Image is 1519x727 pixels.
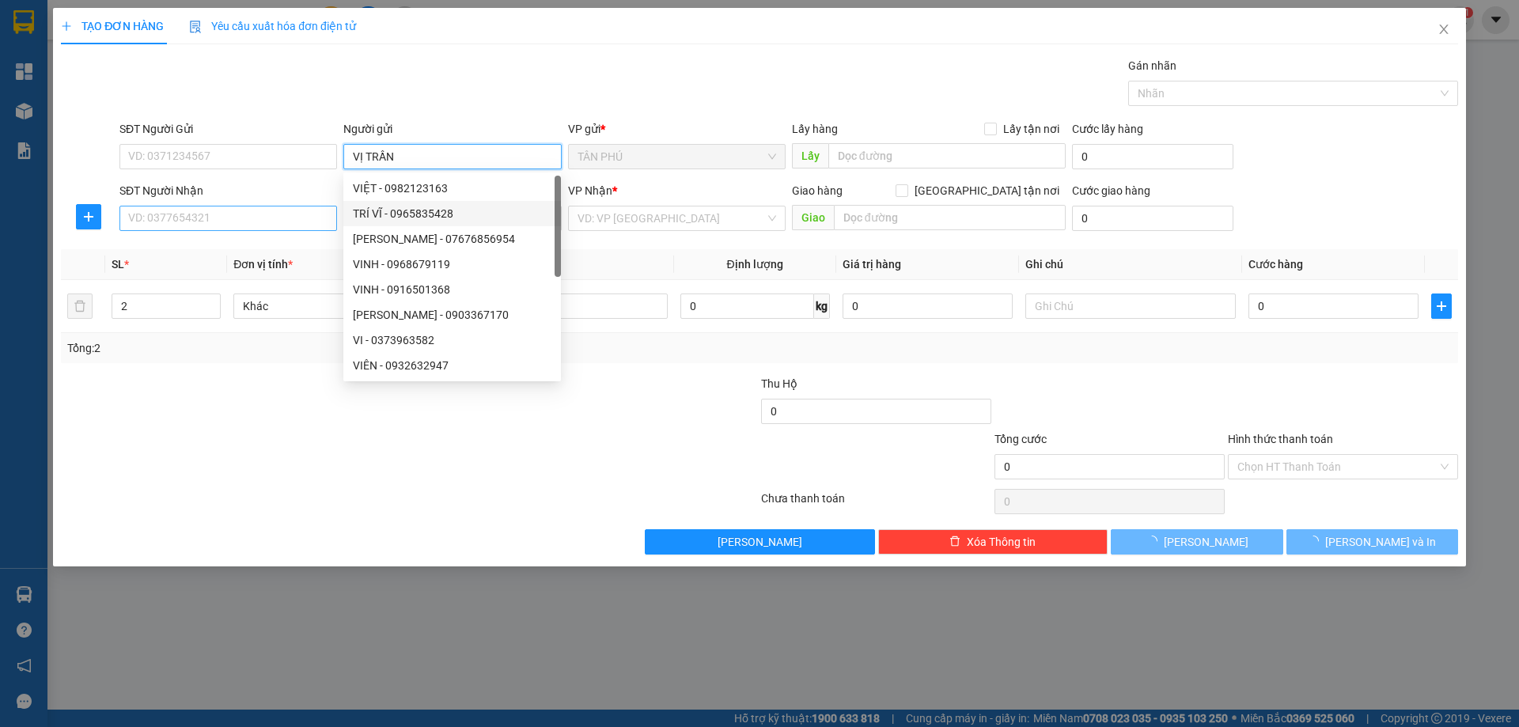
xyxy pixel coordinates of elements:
[1422,8,1466,52] button: Close
[13,15,38,32] span: Gửi:
[1111,529,1282,555] button: [PERSON_NAME]
[997,120,1066,138] span: Lấy tận nơi
[578,145,776,168] span: TÂN PHÚ
[343,252,561,277] div: VINH - 0968679119
[1025,293,1236,319] input: Ghi Chú
[353,331,551,349] div: VI - 0373963582
[727,258,783,271] span: Định lượng
[792,205,834,230] span: Giao
[1128,59,1176,72] label: Gán nhãn
[1438,23,1450,36] span: close
[124,13,224,51] div: BỒNG SƠN
[1072,206,1233,231] input: Cước giao hàng
[353,306,551,324] div: [PERSON_NAME] - 0903367170
[908,182,1066,199] span: [GEOGRAPHIC_DATA] tận nơi
[1072,144,1233,169] input: Cước lấy hàng
[792,143,828,168] span: Lấy
[13,13,113,32] div: TÂN PHÚ
[1431,293,1452,319] button: plus
[814,293,830,319] span: kg
[353,256,551,273] div: VINH - 0968679119
[189,20,356,32] span: Yêu cầu xuất hóa đơn điện tử
[67,339,586,357] div: Tổng: 2
[343,277,561,302] div: VINH - 0916501368
[353,180,551,197] div: VIỆT - 0982123163
[1228,433,1333,445] label: Hình thức thanh toán
[119,182,337,199] div: SĐT Người Nhận
[353,230,551,248] div: [PERSON_NAME] - 07676856954
[994,433,1047,445] span: Tổng cước
[353,281,551,298] div: VINH - 0916501368
[792,184,843,197] span: Giao hàng
[343,176,561,201] div: VIỆT - 0982123163
[828,143,1066,168] input: Dọc đường
[759,490,993,517] div: Chưa thanh toán
[761,377,797,390] span: Thu Hộ
[1286,529,1458,555] button: [PERSON_NAME] và In
[189,21,202,33] img: icon
[878,529,1108,555] button: deleteXóa Thông tin
[967,533,1036,551] span: Xóa Thông tin
[1325,533,1436,551] span: [PERSON_NAME] và In
[67,293,93,319] button: delete
[456,293,667,319] input: VD: Bàn, Ghế
[1072,184,1150,197] label: Cước giao hàng
[1164,533,1248,551] span: [PERSON_NAME]
[112,258,124,271] span: SL
[76,204,101,229] button: plus
[792,123,838,135] span: Lấy hàng
[119,120,337,138] div: SĐT Người Gửi
[568,184,612,197] span: VP Nhận
[1072,123,1143,135] label: Cước lấy hàng
[77,210,100,223] span: plus
[843,258,901,271] span: Giá trị hàng
[343,353,561,378] div: VIÊN - 0932632947
[343,328,561,353] div: VI - 0373963582
[1432,300,1451,312] span: plus
[233,258,293,271] span: Đơn vị tính
[353,357,551,374] div: VIÊN - 0932632947
[61,20,164,32] span: TẠO ĐƠN HÀNG
[343,302,561,328] div: QUANG VINH - 0903367170
[568,120,786,138] div: VP gửi
[124,51,224,89] div: VY /CTY THIÊN PHÁT
[1248,258,1303,271] span: Cước hàng
[343,201,561,226] div: TRÍ VĨ - 0965835428
[343,120,561,138] div: Người gửi
[124,15,162,32] span: Nhận:
[645,529,875,555] button: [PERSON_NAME]
[1308,536,1325,547] span: loading
[834,205,1066,230] input: Dọc đường
[843,293,1013,319] input: 0
[1146,536,1164,547] span: loading
[718,533,802,551] span: [PERSON_NAME]
[353,205,551,222] div: TRÍ VĨ - 0965835428
[243,294,434,318] span: Khác
[1019,249,1242,280] th: Ghi chú
[949,536,960,548] span: delete
[61,21,72,32] span: plus
[343,226,561,252] div: BẢO VINH - 07676856954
